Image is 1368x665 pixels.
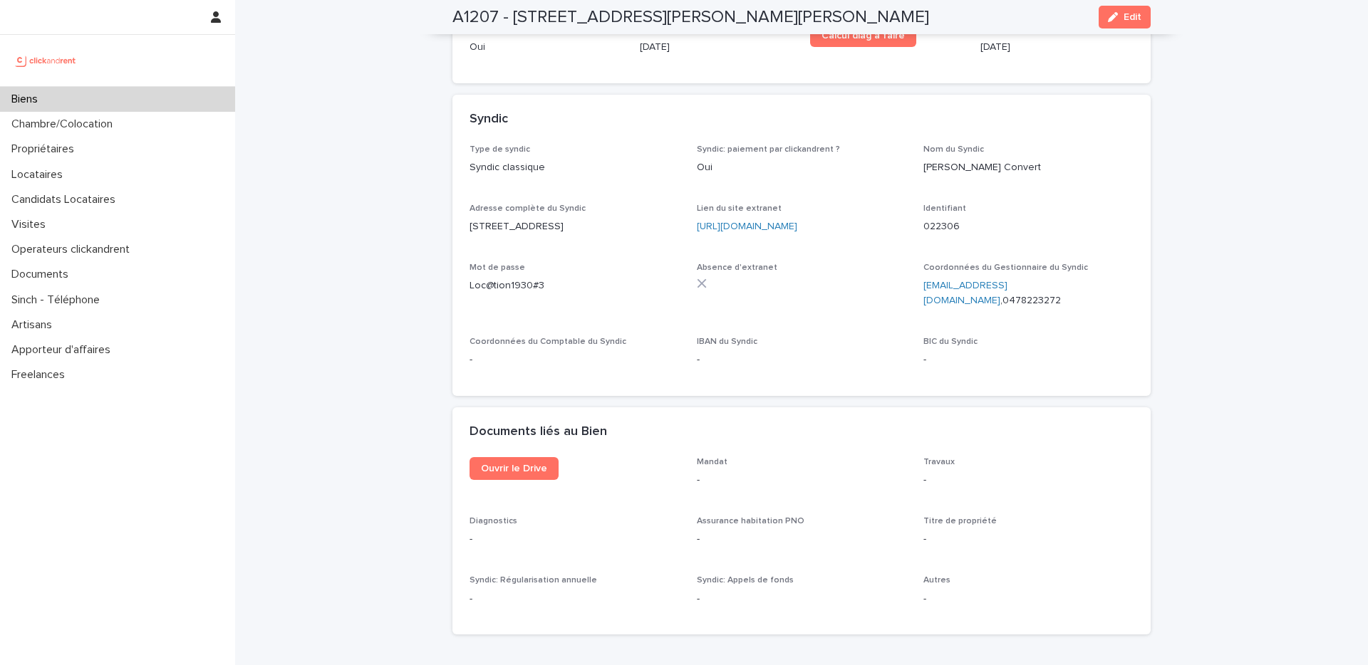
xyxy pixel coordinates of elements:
p: 022306 [923,219,1134,234]
p: - [470,352,680,367]
p: Locataires [6,168,74,182]
p: [DATE] [640,40,793,55]
span: Ouvrir le Drive [481,464,547,473]
a: Calcul diag à faire [810,24,916,47]
span: Calcul diag à faire [822,31,905,41]
p: - [923,473,1134,488]
p: - [697,352,907,367]
span: Coordonnées du Comptable du Syndic [470,337,626,346]
p: Loc@tion1930#3 [470,278,680,293]
a: Ouvrir le Drive [470,457,559,480]
span: Absence d'extranet [697,263,777,272]
p: Candidats Locataires [6,193,127,206]
ringoverc2c-number-84e06f14122c: 0478223272 [1002,295,1061,305]
span: IBAN du Syndic [697,337,757,346]
p: - [923,592,1134,607]
h2: Documents liés au Bien [470,424,607,440]
span: Edit [1124,12,1141,22]
span: Assurance habitation PNO [697,517,804,525]
span: Autres [923,576,950,585]
p: Oui [470,40,623,55]
p: Oui [697,160,907,175]
span: Mot de passe [470,263,525,272]
span: Syndic: Appels de fonds [697,576,794,585]
span: Mandat [697,458,727,466]
p: - [697,473,907,488]
p: Syndic classique [470,160,680,175]
p: - [923,532,1134,547]
span: Syndic: paiement par clickandrent ? [697,145,840,154]
span: Adresse complète du Syndic [470,204,586,213]
ringover-84e06f14122c: , [1000,295,1061,305]
span: Coordonnées du Gestionnaire du Syndic [923,263,1088,272]
span: Type de syndic [470,145,530,154]
p: - [470,532,680,547]
p: [DATE] [980,40,1134,55]
p: Propriétaires [6,142,85,156]
p: Sinch - Téléphone [6,293,111,307]
a: [EMAIL_ADDRESS][DOMAIN_NAME] [923,281,1007,305]
p: Operateurs clickandrent [6,243,141,256]
span: Travaux [923,458,955,466]
button: Edit [1099,6,1151,28]
p: Artisans [6,318,63,332]
span: Titre de propriété [923,517,997,525]
p: - [470,592,680,607]
span: Diagnostics [470,517,517,525]
p: - [923,352,1134,367]
p: Freelances [6,368,76,382]
ringoverc2c-84e06f14122c: Call with Ringover [1002,295,1061,305]
p: Apporteur d'affaires [6,343,122,357]
p: [PERSON_NAME] Convert [923,160,1134,175]
span: BIC du Syndic [923,337,978,346]
p: Chambre/Colocation [6,117,124,131]
p: Biens [6,93,49,106]
p: - [697,532,907,547]
p: Visites [6,218,57,231]
p: - [697,592,907,607]
a: [URL][DOMAIN_NAME] [697,221,797,231]
h2: A1207 - [STREET_ADDRESS][PERSON_NAME][PERSON_NAME] [452,7,929,28]
h2: Syndic [470,112,508,127]
p: Documents [6,268,80,281]
p: [STREET_ADDRESS] [470,219,680,234]
span: Syndic: Régularisation annuelle [470,576,597,585]
span: Lien du site extranet [697,204,782,213]
span: Nom du Syndic [923,145,984,154]
img: UCB0brd3T0yccxBKYDjQ [11,46,81,75]
span: Identifiant [923,204,966,213]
